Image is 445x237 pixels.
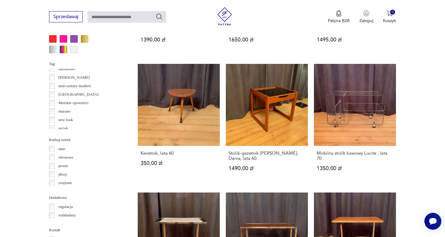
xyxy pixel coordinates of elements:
[58,91,99,98] p: [GEOGRAPHIC_DATA]
[58,66,75,72] p: luksusowo
[58,203,73,210] p: regulacja
[138,64,220,183] a: Kwietnik, lata 60.Kwietnik, lata 60.350,00 zł
[49,11,83,22] button: Sprzedawaj
[390,10,395,15] div: 0
[58,146,65,152] p: inne
[49,137,123,143] p: Rodzaj nóżek
[387,10,393,16] img: Ikona koszyka
[359,10,373,24] button: Zaloguj
[383,10,396,24] button: 0Koszyk
[359,18,373,24] p: Zaloguj
[229,37,305,42] p: 1650,00 zł
[58,117,73,123] p: new look
[58,212,76,219] p: rozkładany
[58,171,67,178] p: płozy
[216,7,234,25] img: Patyna - sklep z meblami i dekoracjami vintage
[156,13,163,20] button: Szukaj
[383,18,396,24] p: Koszyk
[226,64,308,183] a: Stolik-gazetnik Salin Nyborg, Dania, lata 60.Stolik-gazetnik [PERSON_NAME], Dania, lata 60.1490,0...
[317,151,393,161] h3: Mobilny stolik kawowy Lucite , lata 70 .
[140,151,217,156] h3: Kwietnik, lata 60.
[363,10,369,16] img: Ikonka użytkownika
[58,163,68,169] p: proste
[49,227,123,233] p: Kształt
[58,100,88,106] p: Morskie opowieści
[328,10,350,24] a: Ikona medaluPatyna B2B
[49,194,123,201] p: Dodatkowe
[140,161,217,166] p: 350,00 zł
[58,108,71,115] p: murano
[229,151,305,161] h3: Stolik-gazetnik [PERSON_NAME], Dania, lata 60.
[317,166,393,171] p: 1350,00 zł
[314,64,396,183] a: Mobilny stolik kawowy Lucite , lata 70 .Mobilny stolik kawowy Lucite , lata 70 .1350,00 zł
[49,15,83,19] a: Sprzedawaj
[317,37,393,42] p: 1495,00 zł
[49,61,123,67] p: Tag
[140,37,217,42] p: 1390,00 zł
[58,74,90,81] p: [PERSON_NAME]
[229,166,305,171] p: 1490,00 zł
[58,179,72,186] p: zwężane
[58,83,91,89] p: mid-century modern
[328,18,350,24] p: Patyna B2B
[336,10,342,17] img: Ikona medalu
[58,154,73,161] p: obrotowe
[424,213,441,230] iframe: Smartsupp widget button
[58,125,68,132] p: niciak
[328,10,350,24] button: Patyna B2B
